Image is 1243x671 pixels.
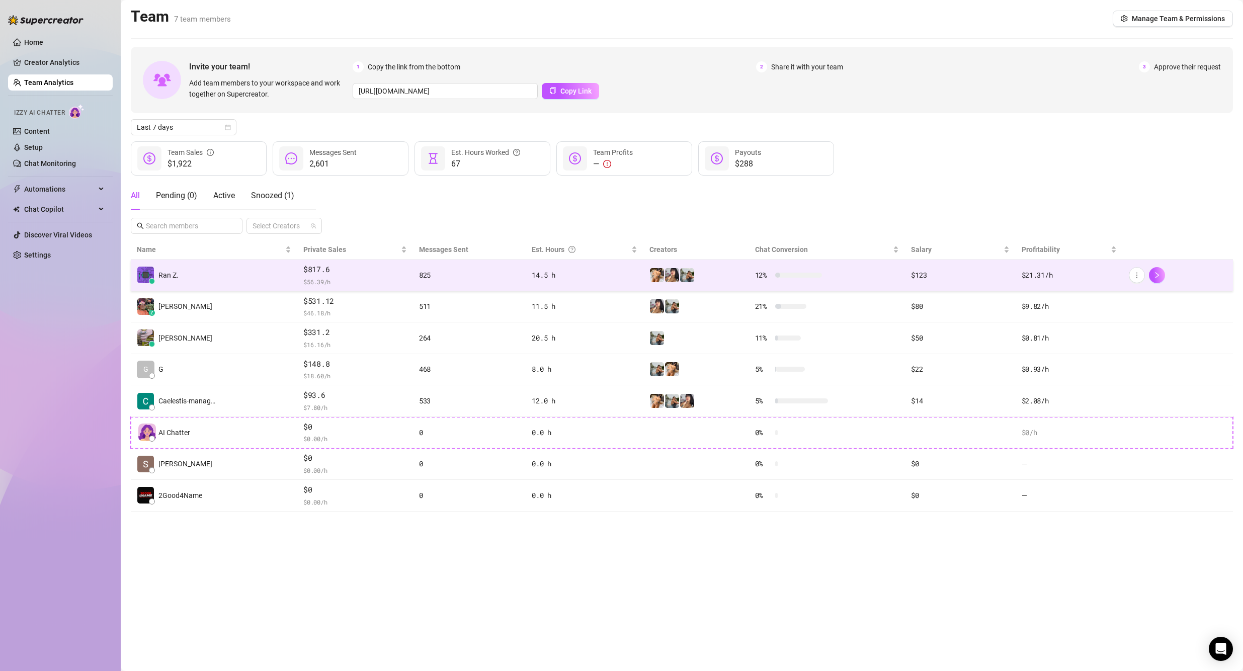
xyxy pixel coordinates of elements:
div: 264 [419,332,520,344]
td: — [1016,448,1123,480]
div: $50 [911,332,1009,344]
td: — [1016,480,1123,512]
span: dollar-circle [143,152,155,164]
span: $0 [303,484,407,496]
span: $ 0.00 /h [303,497,407,507]
span: thunderbolt [13,185,21,193]
span: Salary [911,245,932,254]
span: 3 [1139,61,1150,72]
a: Discover Viral Videos [24,231,92,239]
h2: Team [131,7,231,26]
a: Setup [24,143,43,151]
img: logo-BBDzfeDw.svg [8,15,84,25]
div: 8.0 h [532,364,637,375]
div: 0.0 h [532,458,637,469]
span: G [143,364,148,375]
span: team [310,223,316,229]
div: $0 [911,458,1009,469]
span: $288 [735,158,761,170]
span: 11 % [755,332,771,344]
span: 2,601 [309,158,357,170]
span: Caelestis-manag… [158,395,215,406]
div: $21.31 /h [1022,270,1117,281]
span: 2 [756,61,767,72]
div: $22 [911,364,1009,375]
a: Settings [24,251,51,259]
span: question-circle [513,147,520,158]
span: dollar-circle [569,152,581,164]
span: Add team members to your workspace and work together on Supercreator. [189,77,349,100]
span: $148.8 [303,358,407,370]
div: $0.81 /h [1022,332,1117,344]
div: 12.0 h [532,395,637,406]
img: Babydanix [680,394,694,408]
span: 12 % [755,270,771,281]
th: Name [131,240,297,260]
img: SivanSecret [665,394,679,408]
span: hourglass [427,152,439,164]
span: Name [137,244,283,255]
span: Izzy AI Chatter [14,108,65,118]
span: [PERSON_NAME] [158,301,212,312]
span: Messages Sent [419,245,468,254]
img: AI Chatter [69,104,85,119]
span: $ 7.80 /h [303,402,407,412]
input: Search members [146,220,228,231]
span: search [137,222,144,229]
div: 0 [419,427,520,438]
img: SivanSecret [650,331,664,345]
span: 0 % [755,427,771,438]
div: z [149,310,155,316]
span: 1 [353,61,364,72]
span: 0 % [755,490,771,501]
span: $ 0.00 /h [303,465,407,475]
span: [PERSON_NAME] [158,458,212,469]
img: Shalva [665,362,679,376]
span: dollar-circle [711,152,723,164]
span: $93.6 [303,389,407,401]
span: $ 46.18 /h [303,308,407,318]
div: $80 [911,301,1009,312]
a: Content [24,127,50,135]
span: Profitability [1022,245,1060,254]
div: All [131,190,140,202]
span: $331.2 [303,326,407,339]
span: 5 % [755,395,771,406]
div: 533 [419,395,520,406]
div: $0 /h [1022,427,1117,438]
div: — [593,158,633,170]
span: 21 % [755,301,771,312]
img: Sergey Shoustin [137,329,154,346]
img: Shalva [650,394,664,408]
div: 825 [419,270,520,281]
span: Share it with your team [771,61,843,72]
span: Copy the link from the bottom [368,61,460,72]
span: G [158,364,163,375]
span: 7 team members [174,15,231,24]
div: 0 [419,458,520,469]
div: 11.5 h [532,301,637,312]
span: 67 [451,158,520,170]
div: Est. Hours [532,244,629,255]
span: $0 [303,452,407,464]
span: Ran Z. [158,270,179,281]
img: Babydanix [665,268,679,282]
span: $817.6 [303,264,407,276]
span: calendar [225,124,231,130]
div: Pending ( 0 ) [156,190,197,202]
a: Home [24,38,43,46]
span: copy [549,87,556,94]
span: Manage Team & Permissions [1132,15,1225,23]
img: Shalva [650,268,664,282]
span: $ 16.16 /h [303,340,407,350]
span: Messages Sent [309,148,357,156]
img: izzy-ai-chatter-avatar-DDCN_rTZ.svg [138,424,156,441]
span: Copy Link [560,87,592,95]
div: 0 [419,490,520,501]
button: Copy Link [542,83,599,99]
img: Babydanix [650,299,664,313]
img: Chat Copilot [13,206,20,213]
img: SivanSecret [680,268,694,282]
div: 0.0 h [532,490,637,501]
span: Active [213,191,235,200]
